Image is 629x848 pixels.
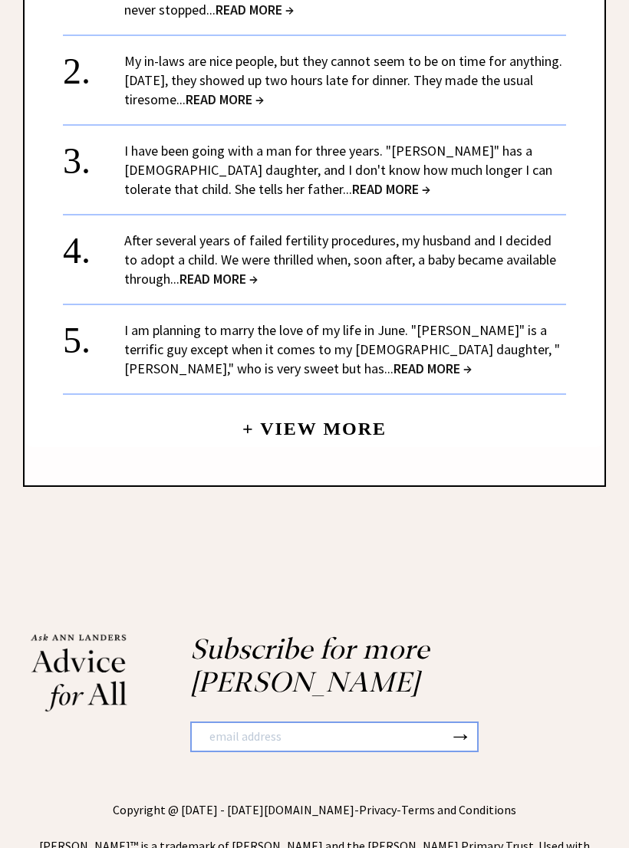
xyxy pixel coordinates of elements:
[352,180,430,198] span: READ MORE →
[401,802,516,817] a: Terms and Conditions
[144,633,598,800] div: Subscribe for more [PERSON_NAME]
[179,270,258,288] span: READ MORE →
[63,320,124,349] div: 5.
[216,1,294,18] span: READ MORE →
[449,723,472,749] button: →
[124,52,562,108] a: My in-laws are nice people, but they cannot seem to be on time for anything. [DATE], they showed ...
[186,90,264,108] span: READ MORE →
[124,142,552,198] a: I have been going with a man for three years. "[PERSON_NAME]" has a [DEMOGRAPHIC_DATA] daughter, ...
[242,406,387,439] a: + View More
[359,802,397,817] a: Privacy
[124,321,560,377] a: I am planning to marry the love of my life in June. "[PERSON_NAME]" is a terrific guy except when...
[63,141,124,169] div: 3.
[124,232,556,288] a: After several years of failed fertility procedures, my husband and I decided to adopt a child. We...
[394,360,472,377] span: READ MORE →
[264,802,354,817] a: [DOMAIN_NAME]
[63,51,124,80] div: 2.
[31,633,127,712] img: Ann%20Landers%20footer%20logo_small.png
[192,723,449,751] input: email address
[63,231,124,259] div: 4.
